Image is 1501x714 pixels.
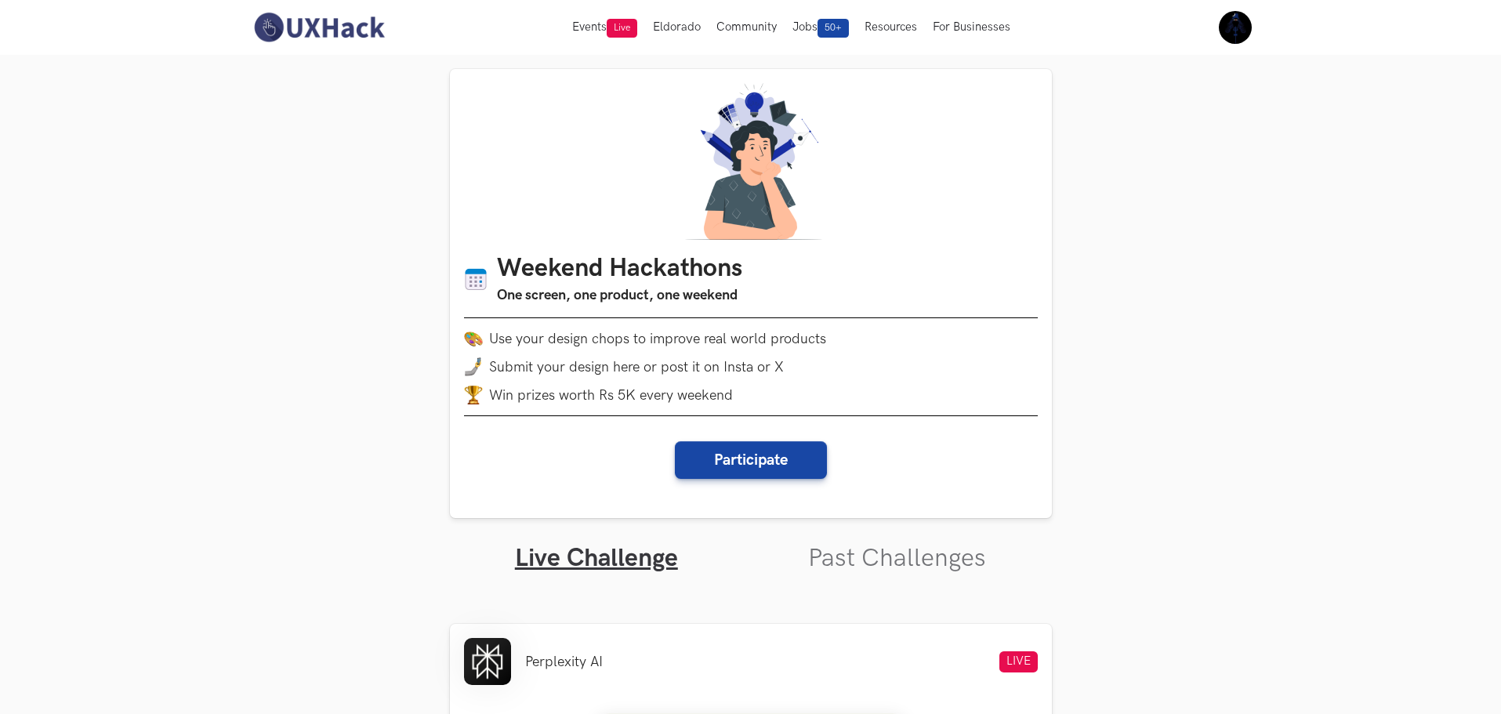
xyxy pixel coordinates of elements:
[497,285,742,306] h3: One screen, one product, one weekend
[525,654,603,670] li: Perplexity AI
[675,441,827,479] button: Participate
[818,19,849,38] span: 50+
[676,83,826,240] img: A designer thinking
[464,329,1038,348] li: Use your design chops to improve real world products
[999,651,1038,672] span: LIVE
[1219,11,1252,44] img: Your profile pic
[497,254,742,285] h1: Weekend Hackathons
[464,386,1038,404] li: Win prizes worth Rs 5K every weekend
[464,329,483,348] img: palette.png
[450,518,1052,574] ul: Tabs Interface
[808,543,986,574] a: Past Challenges
[515,543,678,574] a: Live Challenge
[464,357,483,376] img: mobile-in-hand.png
[464,267,488,292] img: Calendar icon
[489,359,784,375] span: Submit your design here or post it on Insta or X
[607,19,637,38] span: Live
[464,386,483,404] img: trophy.png
[249,11,389,44] img: UXHack-logo.png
